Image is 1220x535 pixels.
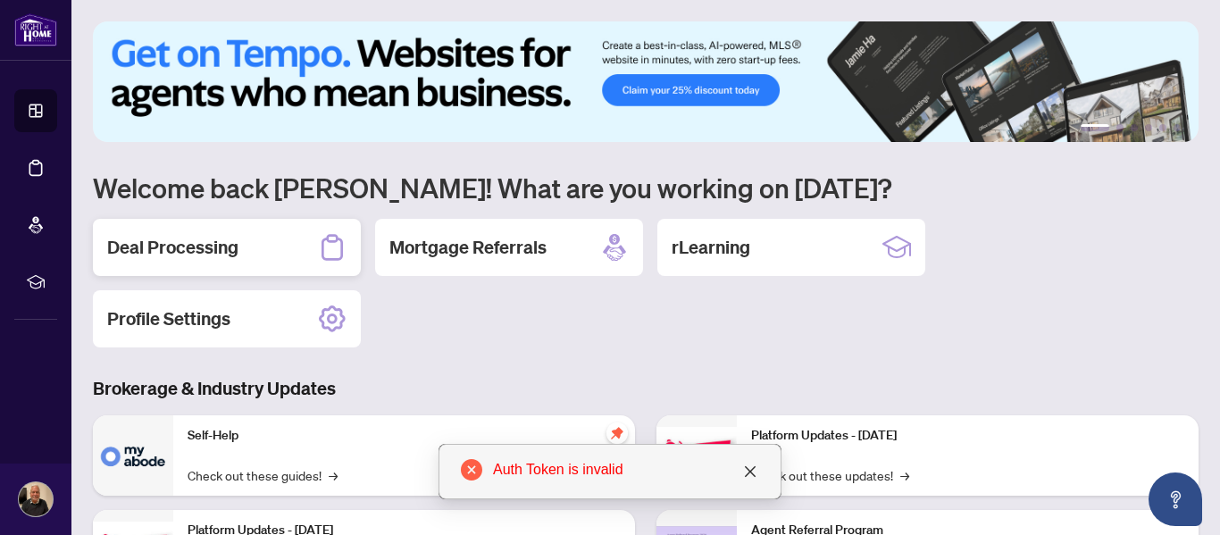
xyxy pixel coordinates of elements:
[751,426,1184,446] p: Platform Updates - [DATE]
[107,306,230,331] h2: Profile Settings
[461,459,482,481] span: close-circle
[188,465,338,485] a: Check out these guides!→
[672,235,750,260] h2: rLearning
[743,464,757,479] span: close
[93,21,1199,142] img: Slide 0
[188,426,621,446] p: Self-Help
[606,422,628,444] span: pushpin
[1149,472,1202,526] button: Open asap
[389,235,547,260] h2: Mortgage Referrals
[1131,124,1138,131] button: 3
[1174,124,1181,131] button: 6
[329,465,338,485] span: →
[19,482,53,516] img: Profile Icon
[93,415,173,496] img: Self-Help
[740,462,760,481] a: Close
[1145,124,1152,131] button: 4
[93,171,1199,205] h1: Welcome back [PERSON_NAME]! What are you working on [DATE]?
[1116,124,1124,131] button: 2
[14,13,57,46] img: logo
[656,427,737,483] img: Platform Updates - June 23, 2025
[93,376,1199,401] h3: Brokerage & Industry Updates
[1159,124,1166,131] button: 5
[900,465,909,485] span: →
[107,235,238,260] h2: Deal Processing
[751,465,909,485] a: Check out these updates!→
[1081,124,1109,131] button: 1
[493,459,759,481] div: Auth Token is invalid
